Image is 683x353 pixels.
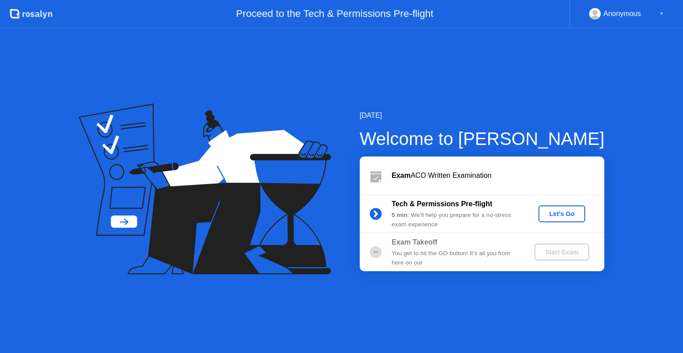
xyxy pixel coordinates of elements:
div: ACO Written Examination [392,170,604,181]
div: [DATE] [360,110,605,121]
button: Let's Go [538,205,585,222]
b: Exam Takeoff [392,238,438,246]
div: Welcome to [PERSON_NAME] [360,125,605,152]
b: 5 min [392,212,408,218]
div: Start Exam [538,249,586,256]
div: Anonymous [603,8,641,20]
b: Tech & Permissions Pre-flight [392,200,492,208]
b: Exam [392,172,411,179]
div: Let's Go [542,210,582,217]
button: Start Exam [534,244,589,261]
div: ▼ [659,8,664,20]
div: : We’ll help you prepare for a no-stress exam experience [392,211,520,229]
div: You get to hit the GO button! It’s all you from here on out [392,249,520,267]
